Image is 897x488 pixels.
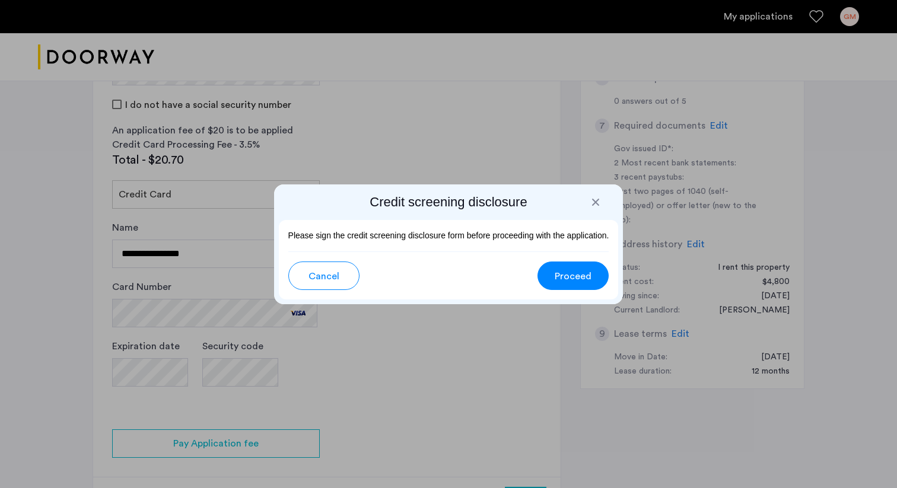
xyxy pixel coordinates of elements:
button: button [537,261,609,290]
span: Cancel [308,269,339,283]
span: Proceed [555,269,591,283]
p: Please sign the credit screening disclosure form before proceeding with the application. [288,229,609,242]
h2: Credit screening disclosure [279,194,619,210]
button: button [288,261,360,290]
